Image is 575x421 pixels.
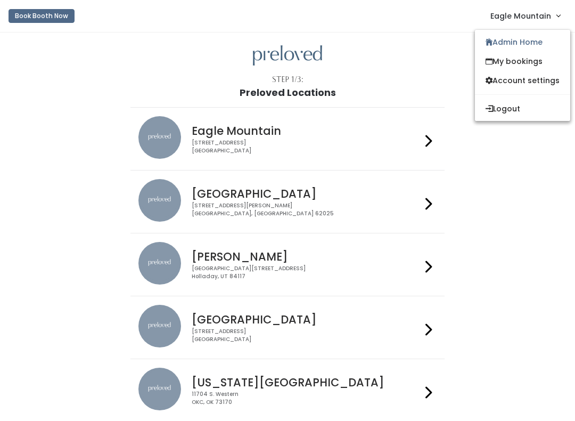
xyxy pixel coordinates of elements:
div: [STREET_ADDRESS] [GEOGRAPHIC_DATA] [192,139,421,155]
a: preloved location [PERSON_NAME] [GEOGRAPHIC_DATA][STREET_ADDRESS]Holladay, UT 84117 [138,242,436,287]
h4: [PERSON_NAME] [192,250,421,263]
a: Admin Home [475,33,570,52]
h4: Eagle Mountain [192,125,421,137]
h4: [GEOGRAPHIC_DATA] [192,313,421,326]
a: preloved location [US_STATE][GEOGRAPHIC_DATA] 11704 S. WesternOKC, OK 73170 [138,368,436,413]
div: [STREET_ADDRESS] [GEOGRAPHIC_DATA] [192,328,421,343]
span: Eagle Mountain [490,10,551,22]
div: Step 1/3: [272,74,303,85]
img: preloved location [138,242,181,285]
a: preloved location [GEOGRAPHIC_DATA] [STREET_ADDRESS][PERSON_NAME][GEOGRAPHIC_DATA], [GEOGRAPHIC_D... [138,179,436,224]
h4: [GEOGRAPHIC_DATA] [192,188,421,200]
div: [STREET_ADDRESS][PERSON_NAME] [GEOGRAPHIC_DATA], [GEOGRAPHIC_DATA] 62025 [192,202,421,217]
img: preloved logo [253,45,322,66]
a: preloved location [GEOGRAPHIC_DATA] [STREET_ADDRESS][GEOGRAPHIC_DATA] [138,305,436,350]
a: Account settings [475,71,570,90]
a: Book Booth Now [9,4,75,28]
button: Book Booth Now [9,9,75,23]
button: Logout [475,99,570,118]
a: preloved location Eagle Mountain [STREET_ADDRESS][GEOGRAPHIC_DATA] [138,116,436,161]
img: preloved location [138,305,181,347]
div: [GEOGRAPHIC_DATA][STREET_ADDRESS] Holladay, UT 84117 [192,265,421,280]
div: 11704 S. Western OKC, OK 73170 [192,391,421,406]
h4: [US_STATE][GEOGRAPHIC_DATA] [192,376,421,388]
a: My bookings [475,52,570,71]
img: preloved location [138,116,181,159]
img: preloved location [138,179,181,222]
h1: Preloved Locations [240,87,336,98]
img: preloved location [138,368,181,410]
a: Eagle Mountain [480,4,571,27]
